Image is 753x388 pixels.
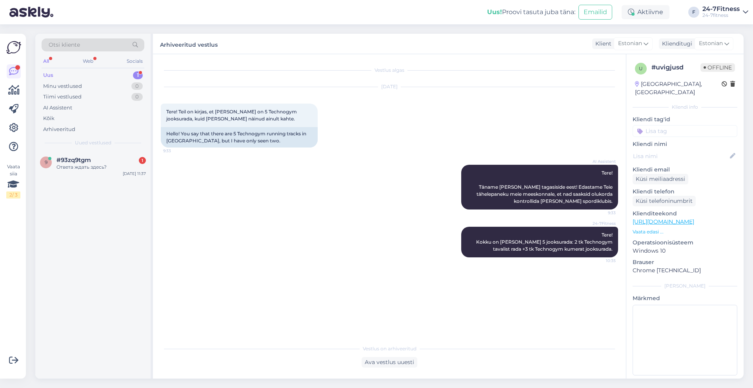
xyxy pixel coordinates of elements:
label: Arhiveeritud vestlus [160,38,218,49]
div: 1 [133,71,143,79]
p: Operatsioonisüsteem [633,239,737,247]
img: Askly Logo [6,40,21,55]
div: 2 / 3 [6,191,20,199]
div: Ответа ждать здесь? [56,164,146,171]
div: Vestlus algas [161,67,618,74]
span: Tere! Täname [PERSON_NAME] tagasiside eest! Edastame Teie tähelepaneku meie meeskonnale, et nad s... [477,170,614,204]
span: AI Assistent [586,158,616,164]
span: 24-7Fitness [586,220,616,226]
div: Aktiivne [622,5,669,19]
input: Lisa nimi [633,152,728,160]
div: All [42,56,51,66]
div: Arhiveeritud [43,126,75,133]
div: Ava vestlus uuesti [362,357,417,368]
div: Klienditugi [659,40,692,48]
div: [GEOGRAPHIC_DATA], [GEOGRAPHIC_DATA] [635,80,722,97]
div: Kõik [43,115,55,122]
b: Uus! [487,8,502,16]
div: AI Assistent [43,104,72,112]
div: Proovi tasuta juba täna: [487,7,575,17]
span: Estonian [618,39,642,48]
p: Märkmed [633,294,737,302]
div: Hello! You say that there are 5 Technogym running tracks in [GEOGRAPHIC_DATA], but I have only se... [161,127,318,148]
p: Vaata edasi ... [633,228,737,235]
span: u [639,66,643,71]
span: Vestlus on arhiveeritud [363,345,417,352]
p: Kliendi nimi [633,140,737,148]
p: Kliendi telefon [633,188,737,196]
div: [PERSON_NAME] [633,282,737,290]
p: Chrome [TECHNICAL_ID] [633,266,737,275]
div: Minu vestlused [43,82,82,90]
span: 9 [45,159,47,165]
a: [URL][DOMAIN_NAME] [633,218,694,225]
div: 1 [139,157,146,164]
div: Web [81,56,95,66]
p: Kliendi tag'id [633,115,737,124]
p: Windows 10 [633,247,737,255]
div: Küsi telefoninumbrit [633,196,696,206]
div: 0 [131,93,143,101]
div: Socials [125,56,144,66]
div: Klient [592,40,611,48]
div: Tiimi vestlused [43,93,82,101]
span: Uued vestlused [75,139,111,146]
p: Brauser [633,258,737,266]
div: [DATE] 11:37 [123,171,146,177]
div: 0 [131,82,143,90]
span: Otsi kliente [49,41,80,49]
div: Uus [43,71,53,79]
p: Kliendi email [633,166,737,174]
span: 9:33 [163,148,193,154]
span: Tere! Teil on kirjas, et [PERSON_NAME] on 5 Technogym jooksurada, kuid [PERSON_NAME] näinud ainul... [166,109,298,122]
span: 10:35 [586,258,616,264]
p: Klienditeekond [633,209,737,218]
span: #93zq9tgm [56,157,91,164]
input: Lisa tag [633,125,737,137]
span: Tere! Kokku on [PERSON_NAME] 5 jooksurada: 2 tk Technogym tavalist rada +3 tk Technogym kumerat j... [476,232,614,252]
span: 9:33 [586,210,616,216]
div: 24-7fitness [702,12,740,18]
div: Kliendi info [633,104,737,111]
div: Küsi meiliaadressi [633,174,688,184]
div: [DATE] [161,83,618,90]
div: 24-7Fitness [702,6,740,12]
button: Emailid [578,5,612,20]
div: Vaata siia [6,163,20,199]
div: # uvigjusd [651,63,700,72]
a: 24-7Fitness24-7fitness [702,6,748,18]
span: Estonian [699,39,723,48]
span: Offline [700,63,735,72]
div: F [688,7,699,18]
